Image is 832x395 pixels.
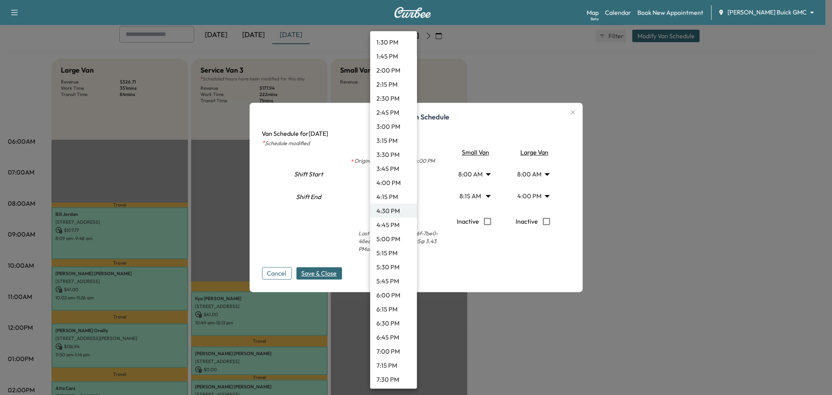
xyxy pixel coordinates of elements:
li: 4:00 PM [370,176,417,190]
li: 4:30 PM [370,204,417,218]
li: 2:00 PM [370,63,417,77]
li: 4:15 PM [370,190,417,204]
li: 1:45 PM [370,49,417,63]
li: 5:30 PM [370,260,417,274]
li: 6:45 PM [370,330,417,344]
li: 2:15 PM [370,77,417,91]
li: 3:30 PM [370,148,417,162]
li: 6:15 PM [370,302,417,316]
li: 6:30 PM [370,316,417,330]
li: 7:15 PM [370,358,417,372]
li: 7:00 PM [370,344,417,358]
li: 3:00 PM [370,119,417,133]
li: 4:45 PM [370,218,417,232]
li: 6:00 PM [370,288,417,302]
li: 3:45 PM [370,162,417,176]
li: 2:30 PM [370,91,417,105]
li: 5:45 PM [370,274,417,288]
li: 5:15 PM [370,246,417,260]
li: 2:45 PM [370,105,417,119]
li: 3:15 PM [370,133,417,148]
li: 1:30 PM [370,35,417,49]
li: 7:30 PM [370,372,417,386]
li: 5:00 PM [370,232,417,246]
